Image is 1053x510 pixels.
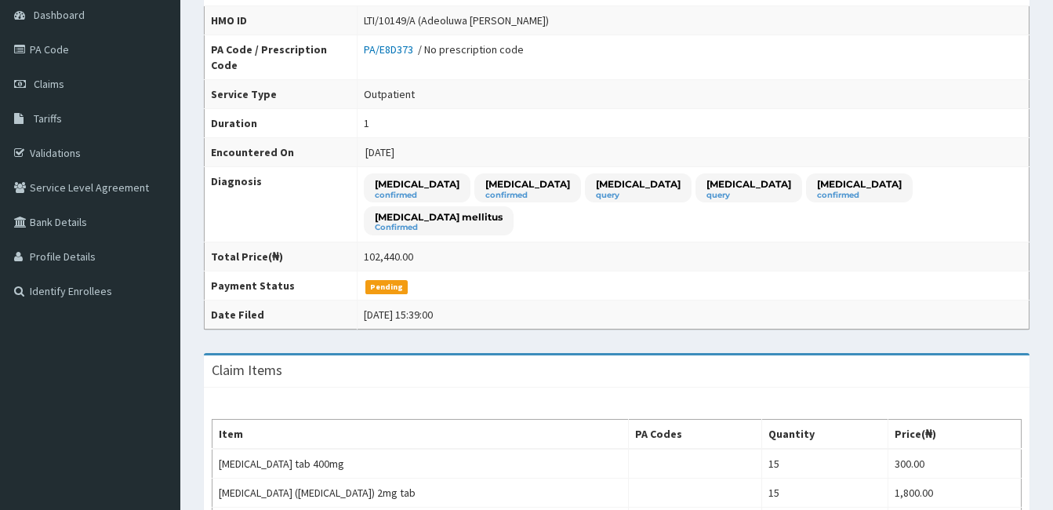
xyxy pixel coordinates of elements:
th: Item [212,420,629,450]
div: / No prescription code [364,42,524,57]
a: PA/E8D373 [364,42,418,56]
span: Tariffs [34,111,62,126]
td: 1,800.00 [888,479,1022,508]
th: Price(₦) [888,420,1022,450]
th: PA Code / Prescription Code [205,35,358,80]
span: Pending [365,280,408,294]
div: LTI/10149/A (Adeoluwa [PERSON_NAME]) [364,13,549,28]
th: Date Filed [205,301,358,330]
th: Service Type [205,80,358,109]
td: [MEDICAL_DATA] tab 400mg [212,449,629,479]
p: [MEDICAL_DATA] [706,177,791,191]
td: [MEDICAL_DATA] ([MEDICAL_DATA]) 2mg tab [212,479,629,508]
th: Encountered On [205,138,358,167]
h3: Claim Items [212,363,282,377]
div: [DATE] 15:39:00 [364,307,433,322]
span: Dashboard [34,8,85,22]
th: HMO ID [205,6,358,35]
small: confirmed [375,191,459,199]
span: Claims [34,77,64,91]
div: 1 [364,115,369,131]
p: [MEDICAL_DATA] [375,177,459,191]
th: Payment Status [205,271,358,301]
td: 300.00 [888,449,1022,479]
th: Quantity [761,420,888,450]
span: [DATE] [365,145,394,159]
small: confirmed [817,191,902,199]
td: 15 [761,479,888,508]
th: Total Price(₦) [205,242,358,271]
small: Confirmed [375,224,503,231]
th: Diagnosis [205,167,358,242]
p: [MEDICAL_DATA] [485,177,570,191]
th: Duration [205,109,358,138]
td: 15 [761,449,888,479]
small: query [596,191,681,199]
div: Outpatient [364,86,415,102]
p: [MEDICAL_DATA] mellitus [375,210,503,224]
p: [MEDICAL_DATA] [596,177,681,191]
small: query [706,191,791,199]
th: PA Codes [628,420,761,450]
p: [MEDICAL_DATA] [817,177,902,191]
div: 102,440.00 [364,249,413,264]
small: confirmed [485,191,570,199]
